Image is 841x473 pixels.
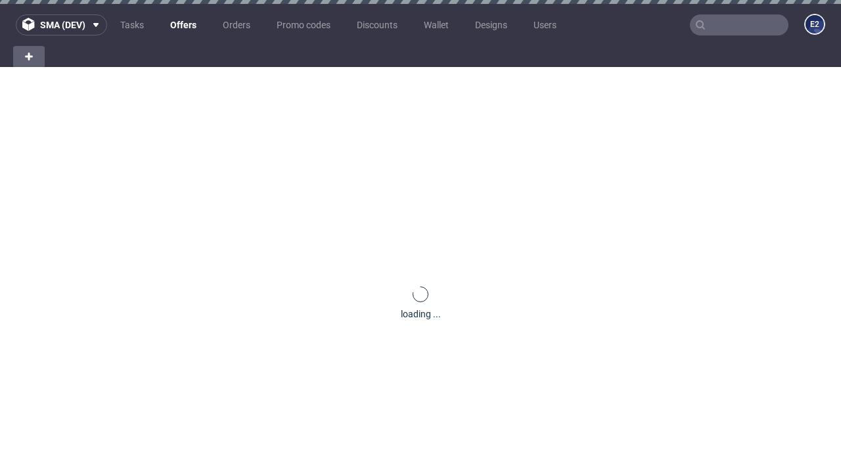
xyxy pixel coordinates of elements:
[40,20,85,30] span: sma (dev)
[112,14,152,35] a: Tasks
[416,14,457,35] a: Wallet
[806,15,824,34] figcaption: e2
[162,14,204,35] a: Offers
[349,14,405,35] a: Discounts
[215,14,258,35] a: Orders
[16,14,107,35] button: sma (dev)
[526,14,564,35] a: Users
[401,307,441,321] div: loading ...
[269,14,338,35] a: Promo codes
[467,14,515,35] a: Designs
